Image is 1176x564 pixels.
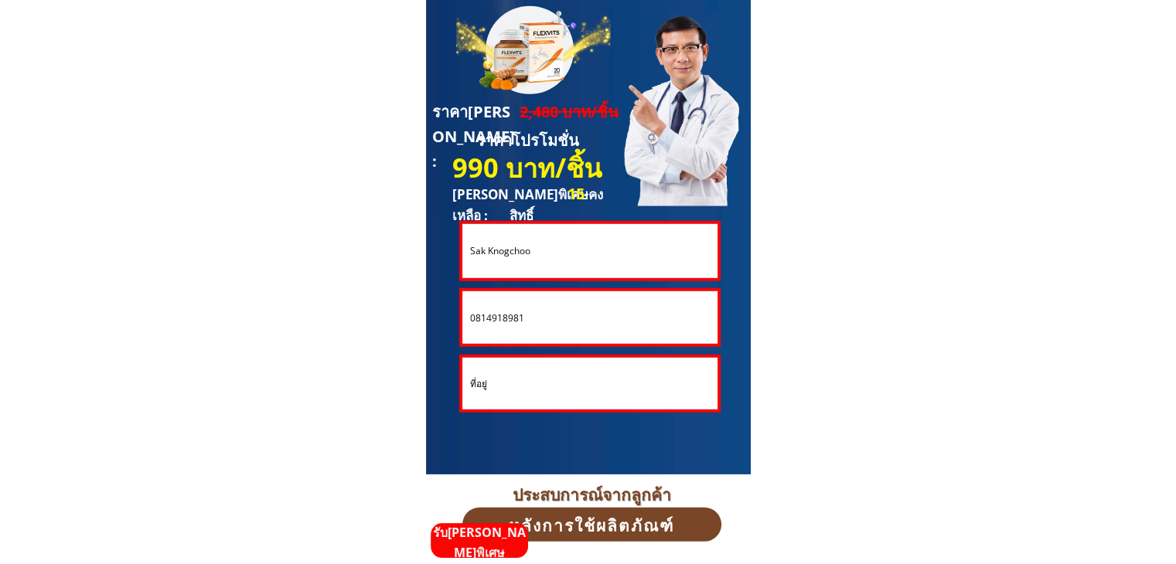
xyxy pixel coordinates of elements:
[476,128,591,153] h3: ราคาโปรโมชั่น
[471,511,712,538] h3: หลังการใช้ผลิตภัณฑ์
[431,100,520,174] h3: ราคา[PERSON_NAME] :
[466,224,714,278] input: ชื่อ-นามสกุล
[435,482,749,505] h3: ประสบการณ์จากลูกค้า
[568,182,598,206] h3: 15
[466,358,714,409] input: ที่อยู่
[452,146,608,189] h3: 990 บาท/ชิ้น
[466,291,714,344] input: หมายเลขโทรศัพท์
[431,523,528,562] p: รับ[PERSON_NAME]พิเศษ
[452,184,624,226] h3: [PERSON_NAME]พิเศษคงเหลือ : สิทธิ์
